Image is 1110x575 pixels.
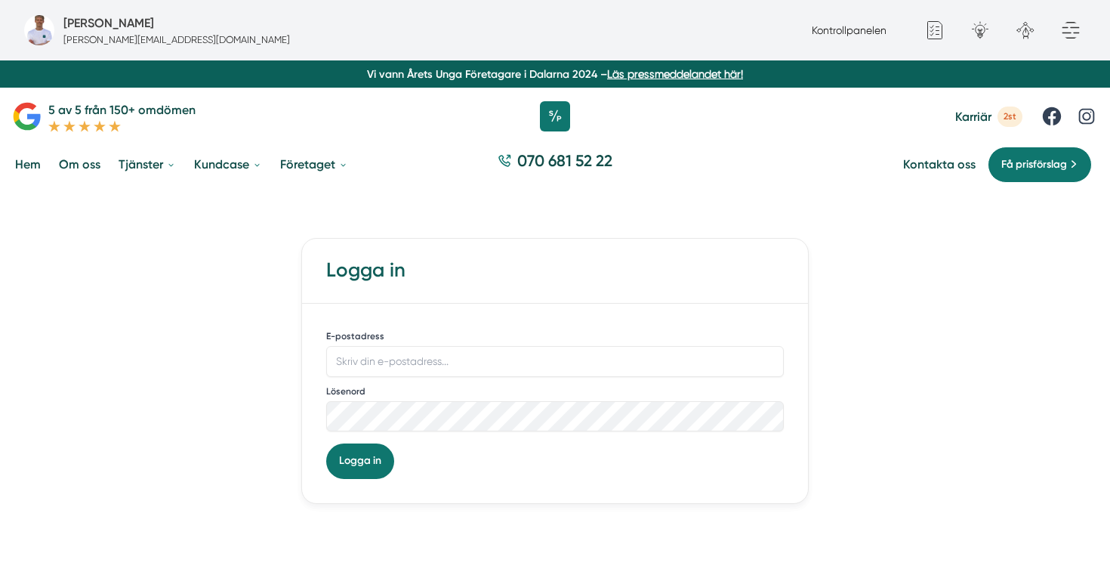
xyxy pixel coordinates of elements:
a: Hem [12,145,44,184]
span: 2st [997,107,1022,127]
button: Logga in [326,444,394,478]
p: 5 av 5 från 150+ omdömen [48,100,196,119]
label: E-postadress [326,330,384,342]
a: Kundcase [191,145,265,184]
a: Läs pressmeddelandet här! [607,68,743,80]
a: Få prisförslag [988,147,1092,183]
a: Karriär 2st [955,107,1022,127]
input: Skriv din e-postadress... [326,346,784,376]
h5: Administratör [63,14,154,32]
a: Kontrollpanelen [812,24,886,36]
span: Få prisförslag [1001,156,1067,173]
a: 070 681 52 22 [492,150,618,179]
a: Kontakta oss [903,157,976,172]
a: Företaget [277,145,351,184]
a: Om oss [56,145,103,184]
img: foretagsbild-pa-smartproduktion-en-webbyraer-i-dalarnas-lan.png [24,15,54,45]
a: Tjänster [116,145,179,184]
p: Vi vann Årets Unga Företagare i Dalarna 2024 – [6,66,1104,82]
p: [PERSON_NAME][EMAIL_ADDRESS][DOMAIN_NAME] [63,32,290,47]
h1: Logga in [326,257,784,284]
label: Lösenord [326,385,365,397]
span: 070 681 52 22 [517,150,612,172]
span: Karriär [955,110,991,124]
